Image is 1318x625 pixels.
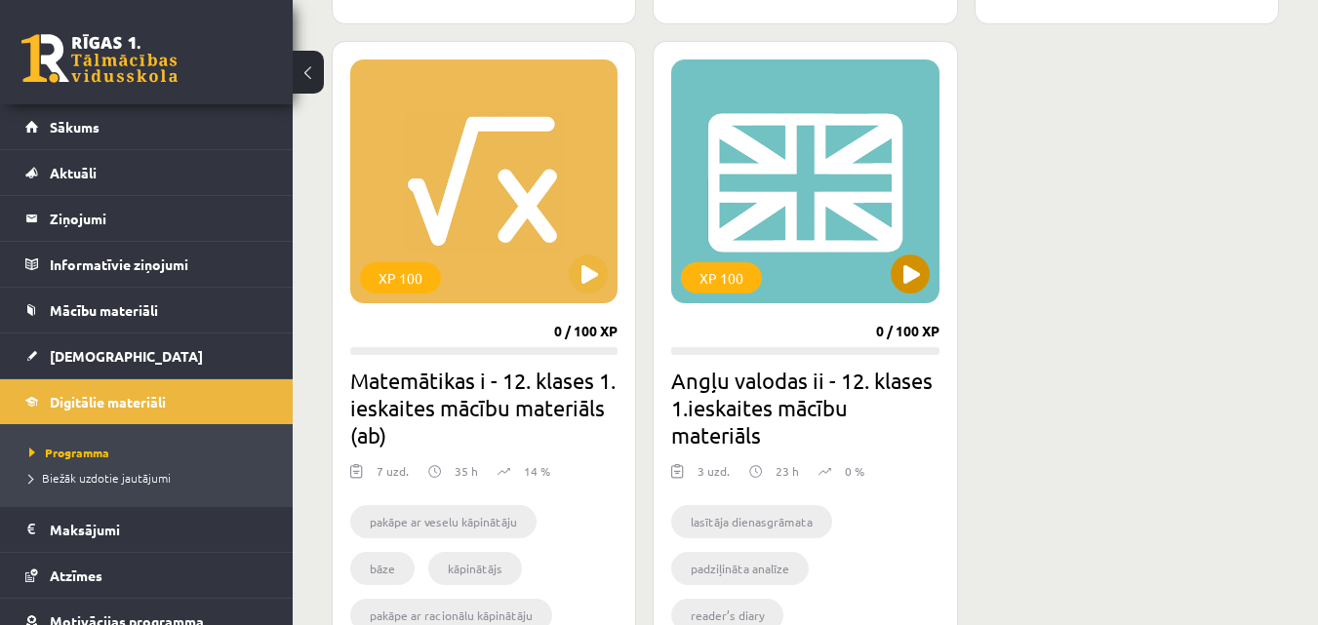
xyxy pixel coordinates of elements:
[21,34,178,83] a: Rīgas 1. Tālmācības vidusskola
[50,301,158,319] span: Mācību materiāli
[25,150,268,195] a: Aktuāli
[524,462,550,480] p: 14 %
[29,445,109,460] span: Programma
[29,470,171,486] span: Biežāk uzdotie jautājumi
[50,347,203,365] span: [DEMOGRAPHIC_DATA]
[360,262,441,293] div: XP 100
[377,462,409,491] div: 7 uzd.
[25,379,268,424] a: Digitālie materiāli
[29,469,273,487] a: Biežāk uzdotie jautājumi
[845,462,864,480] p: 0 %
[455,462,478,480] p: 35 h
[25,507,268,552] a: Maksājumi
[25,333,268,378] a: [DEMOGRAPHIC_DATA]
[776,462,799,480] p: 23 h
[428,552,522,585] li: kāpinātājs
[25,196,268,241] a: Ziņojumi
[25,553,268,598] a: Atzīmes
[350,505,537,538] li: pakāpe ar veselu kāpinātāju
[50,118,100,136] span: Sākums
[50,566,102,584] span: Atzīmes
[50,242,268,287] legend: Informatīvie ziņojumi
[50,507,268,552] legend: Maksājumi
[698,462,730,491] div: 3 uzd.
[350,552,415,585] li: bāze
[671,367,939,449] h2: Angļu valodas ii - 12. klases 1.ieskaites mācību materiāls
[25,242,268,287] a: Informatīvie ziņojumi
[350,367,618,449] h2: Matemātikas i - 12. klases 1. ieskaites mācību materiāls (ab)
[50,393,166,410] span: Digitālie materiāli
[671,552,809,585] li: padziļināta analīze
[29,444,273,461] a: Programma
[25,104,268,149] a: Sākums
[25,288,268,332] a: Mācību materiāli
[50,164,97,181] span: Aktuāli
[50,196,268,241] legend: Ziņojumi
[681,262,762,293] div: XP 100
[671,505,832,538] li: lasītāja dienasgrāmata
